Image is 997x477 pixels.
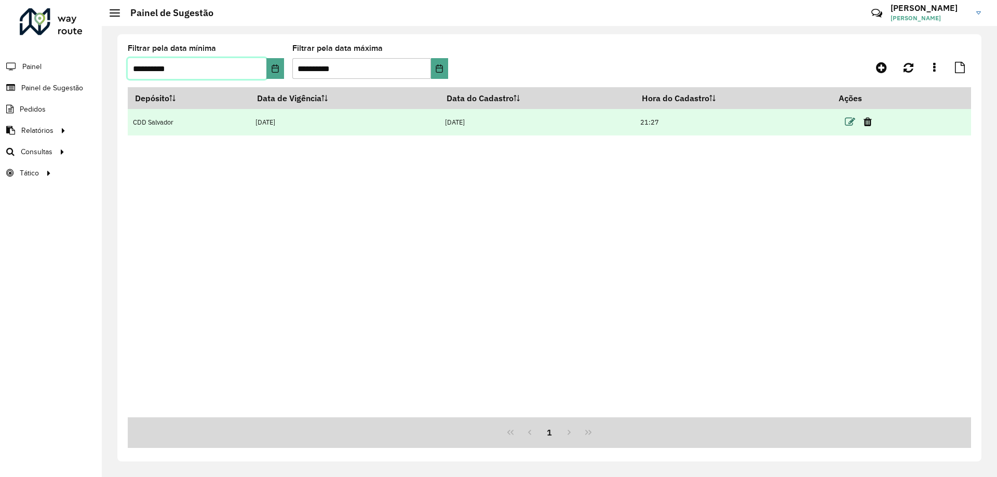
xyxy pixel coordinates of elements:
[21,146,52,157] span: Consultas
[21,83,83,93] span: Painel de Sugestão
[891,3,968,13] h3: [PERSON_NAME]
[431,58,448,79] button: Choose Date
[292,42,383,54] label: Filtrar pela data máxima
[250,109,439,135] td: [DATE]
[891,13,968,23] span: [PERSON_NAME]
[120,7,213,19] h2: Painel de Sugestão
[635,109,831,135] td: 21:27
[635,87,831,109] th: Hora do Cadastro
[266,58,284,79] button: Choose Date
[439,109,635,135] td: [DATE]
[20,168,39,179] span: Tático
[439,87,635,109] th: Data do Cadastro
[845,115,855,129] a: Editar
[866,2,888,24] a: Contato Rápido
[20,104,46,115] span: Pedidos
[128,87,250,109] th: Depósito
[128,42,216,54] label: Filtrar pela data mínima
[128,109,250,135] td: CDD Salvador
[250,87,439,109] th: Data de Vigência
[831,87,894,109] th: Ações
[21,125,53,136] span: Relatórios
[864,115,872,129] a: Excluir
[22,61,42,72] span: Painel
[540,423,559,442] button: 1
